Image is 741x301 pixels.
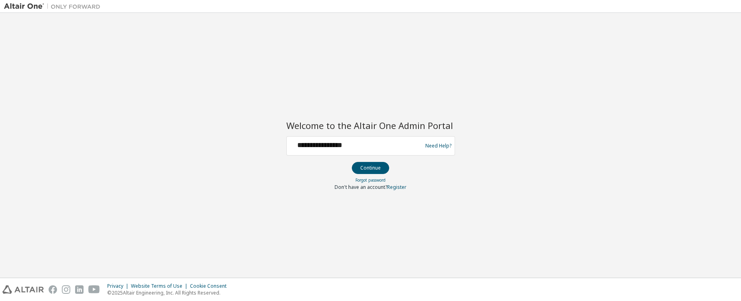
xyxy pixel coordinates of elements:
h2: Welcome to the Altair One Admin Portal [286,120,455,131]
p: © 2025 Altair Engineering, Inc. All Rights Reserved. [107,289,231,296]
img: instagram.svg [62,285,70,294]
a: Forgot password [355,177,386,183]
div: Website Terms of Use [131,283,190,289]
div: Cookie Consent [190,283,231,289]
span: Don't have an account? [335,184,387,190]
img: Altair One [4,2,104,10]
img: youtube.svg [88,285,100,294]
img: altair_logo.svg [2,285,44,294]
button: Continue [352,162,389,174]
a: Register [387,184,406,190]
div: Privacy [107,283,131,289]
a: Need Help? [425,145,451,146]
img: facebook.svg [49,285,57,294]
img: linkedin.svg [75,285,84,294]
